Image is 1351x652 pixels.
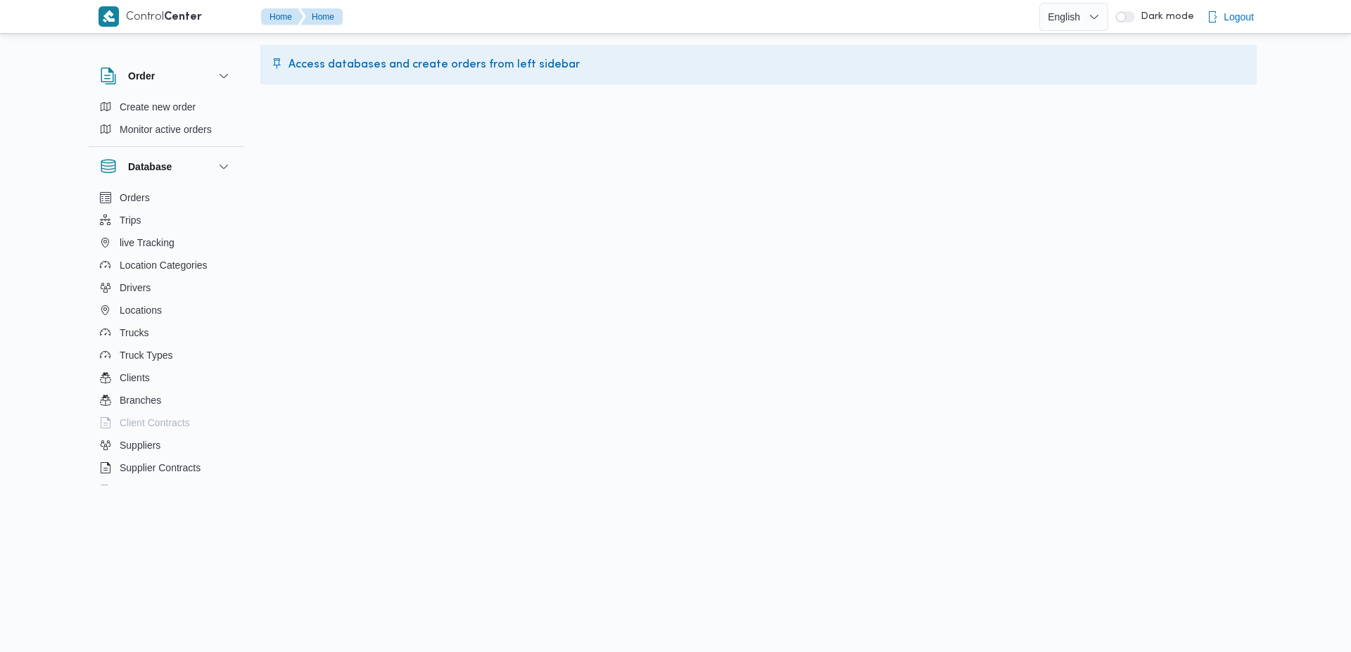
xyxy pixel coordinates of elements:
[94,411,238,434] button: Client Contracts
[94,321,238,344] button: Trucks
[120,121,212,138] span: Monitor active orders
[261,8,303,25] button: Home
[94,479,238,501] button: Devices
[120,234,175,251] span: live Tracking
[120,302,162,319] span: Locations
[120,347,172,364] span: Truck Types
[1201,3,1260,31] button: Logout
[89,96,243,146] div: Order
[120,369,150,386] span: Clients
[120,279,151,296] span: Drivers
[128,158,172,175] h3: Database
[94,231,238,254] button: live Tracking
[94,389,238,411] button: Branches
[120,437,160,454] span: Suppliers
[100,68,232,84] button: Order
[120,414,190,431] span: Client Contracts
[1224,8,1254,25] span: Logout
[120,482,155,499] span: Devices
[120,98,196,115] span: Create new order
[89,186,243,491] div: Database
[120,459,201,476] span: Supplier Contracts
[94,366,238,389] button: Clients
[120,257,208,274] span: Location Categories
[99,6,119,27] img: X8yXhbKr1z7QwAAAABJRU5ErkJggg==
[94,299,238,321] button: Locations
[120,189,150,206] span: Orders
[94,456,238,479] button: Supplier Contracts
[128,68,155,84] h3: Order
[94,96,238,118] button: Create new order
[100,158,232,175] button: Database
[120,324,148,341] span: Trucks
[300,8,343,25] button: Home
[94,276,238,299] button: Drivers
[94,209,238,231] button: Trips
[288,56,580,73] span: Access databases and create orders from left sidebar
[94,186,238,209] button: Orders
[120,212,141,229] span: Trips
[120,392,161,409] span: Branches
[164,12,202,23] b: Center
[94,118,238,141] button: Monitor active orders
[94,434,238,456] button: Suppliers
[1135,11,1194,23] span: Dark mode
[94,254,238,276] button: Location Categories
[94,344,238,366] button: Truck Types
